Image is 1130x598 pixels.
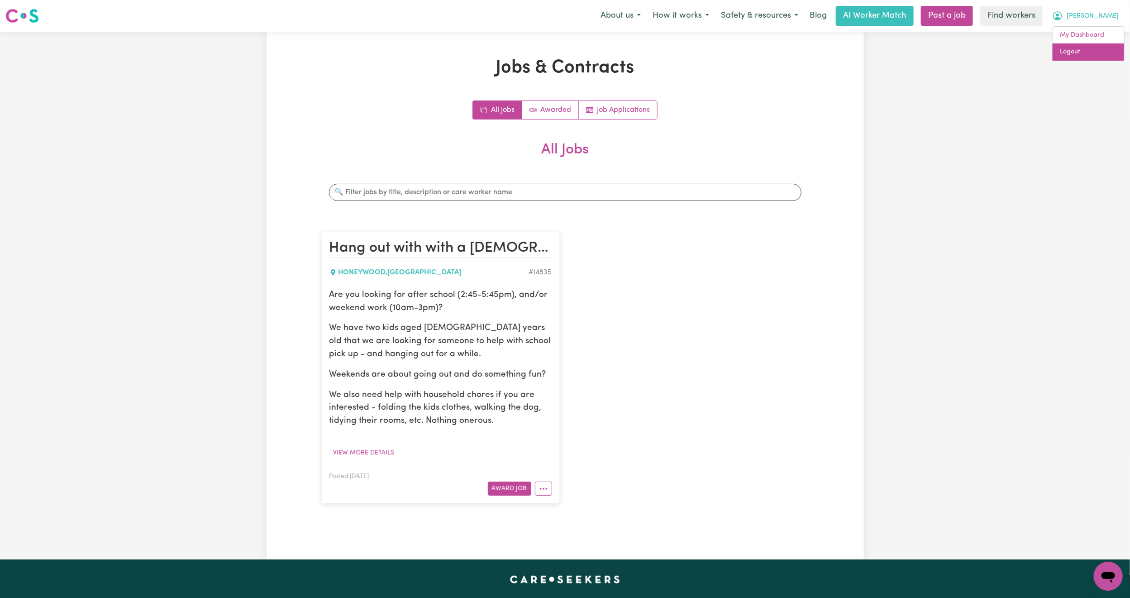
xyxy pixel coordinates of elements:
span: Posted: [DATE] [329,474,369,479]
div: HONEYWOOD , [GEOGRAPHIC_DATA] [329,267,529,278]
span: [PERSON_NAME] [1067,11,1119,21]
a: Job applications [579,101,657,119]
a: Blog [804,6,832,26]
input: 🔍 Filter jobs by title, description or care worker name [329,184,801,201]
h2: All Jobs [322,141,809,173]
p: Are you looking for after school (2:45-5:45pm), and/or weekend work (10am-3pm)? [329,289,552,315]
a: Logout [1053,43,1124,61]
button: My Account [1046,6,1125,25]
a: Active jobs [522,101,579,119]
a: Post a job [921,6,973,26]
a: AI Worker Match [836,6,914,26]
h2: Hang out with with a 9yo or a 12yo rockstar [329,239,552,258]
img: Careseekers logo [5,8,39,24]
p: We also need help with household chores if you are interested - folding the kids clothes, walking... [329,389,552,428]
button: How it works [647,6,715,25]
p: Weekends are about going out and do something fun? [329,368,552,382]
a: Find workers [980,6,1043,26]
button: About us [595,6,647,25]
a: Careseekers home page [510,576,620,583]
a: Careseekers logo [5,5,39,26]
div: Job ID #14835 [529,267,552,278]
a: My Dashboard [1053,27,1124,44]
h1: Jobs & Contracts [322,57,809,79]
button: Safety & resources [715,6,804,25]
a: All jobs [473,101,522,119]
iframe: Button to launch messaging window, conversation in progress [1094,562,1123,591]
button: More options [535,482,552,496]
button: View more details [329,446,399,460]
button: Award Job [488,482,531,496]
p: We have two kids aged [DEMOGRAPHIC_DATA] years old that we are looking for someone to help with s... [329,322,552,361]
div: My Account [1052,26,1125,61]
